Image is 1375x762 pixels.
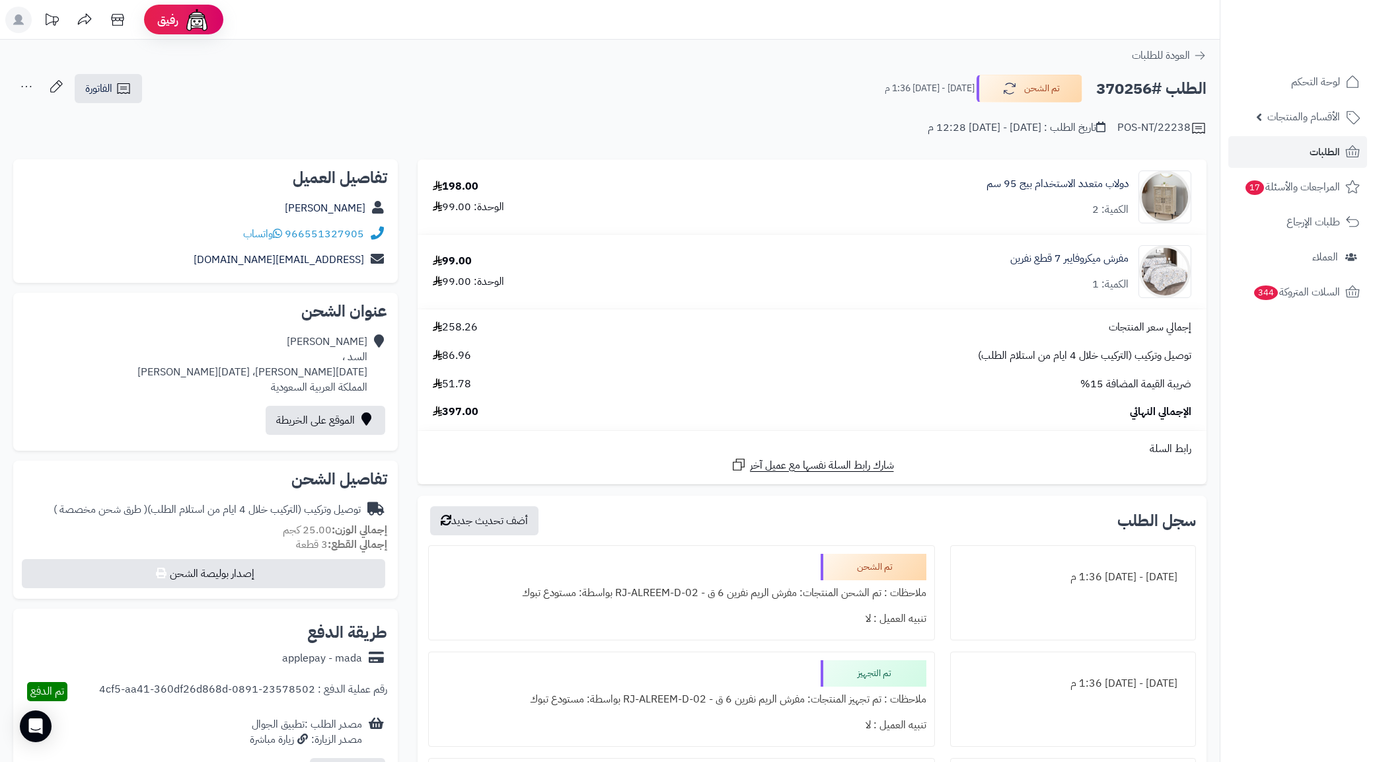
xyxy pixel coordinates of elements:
a: [PERSON_NAME] [285,200,365,216]
span: الإجمالي النهائي [1130,404,1191,420]
a: تحديثات المنصة [35,7,68,36]
small: [DATE] - [DATE] 1:36 م [885,82,975,95]
span: إجمالي سعر المنتجات [1109,320,1191,335]
div: تم الشحن [821,554,926,580]
h2: طريقة الدفع [307,625,387,640]
span: الأقسام والمنتجات [1267,108,1340,126]
small: 25.00 كجم [283,522,387,538]
div: Open Intercom Messenger [20,710,52,742]
img: 1751781766-220605010580-90x90.jpg [1139,171,1191,223]
a: الفاتورة [75,74,142,103]
span: توصيل وتركيب (التركيب خلال 4 ايام من استلام الطلب) [978,348,1191,363]
h2: عنوان الشحن [24,303,387,319]
span: الفاتورة [85,81,112,96]
small: 3 قطعة [296,537,387,552]
span: العملاء [1312,248,1338,266]
div: ملاحظات : تم تجهيز المنتجات: مفرش الريم نفرين 6 ق - RJ-ALREEM-D-02 بواسطة: مستودع تبوك [437,687,926,712]
span: شارك رابط السلة نفسها مع عميل آخر [750,458,894,473]
img: 1752907550-1-90x90.jpg [1139,245,1191,298]
div: [PERSON_NAME] السد ، [DATE][PERSON_NAME]، [DATE][PERSON_NAME] المملكة العربية السعودية [137,334,367,395]
div: تنبيه العميل : لا [437,606,926,632]
div: تاريخ الطلب : [DATE] - [DATE] 12:28 م [928,120,1105,135]
a: 966551327905 [285,226,364,242]
span: 258.26 [433,320,478,335]
div: مصدر الطلب :تطبيق الجوال [250,717,362,747]
a: الطلبات [1228,136,1367,168]
div: رابط السلة [423,441,1201,457]
h3: سجل الطلب [1117,513,1196,529]
span: 17 [1245,180,1264,195]
div: POS-NT/22238 [1117,120,1207,136]
h2: تفاصيل الشحن [24,471,387,487]
div: الكمية: 2 [1092,202,1129,217]
a: واتساب [243,226,282,242]
a: الموقع على الخريطة [266,406,385,435]
span: المراجعات والأسئلة [1244,178,1340,196]
a: طلبات الإرجاع [1228,206,1367,238]
a: مفرش ميكروفايبر 7 قطع نفرين [1010,251,1129,266]
a: دولاب متعدد الاستخدام بيج 95 سم [986,176,1129,192]
div: تم التجهيز [821,660,926,687]
img: logo-2.png [1285,32,1362,60]
a: العودة للطلبات [1132,48,1207,63]
div: الكمية: 1 [1092,277,1129,292]
span: رفيق [157,12,178,28]
img: ai-face.png [184,7,210,33]
div: تنبيه العميل : لا [437,712,926,738]
div: مصدر الزيارة: زيارة مباشرة [250,732,362,747]
a: شارك رابط السلة نفسها مع عميل آخر [731,457,894,473]
a: العملاء [1228,241,1367,273]
span: طلبات الإرجاع [1286,213,1340,231]
h2: تفاصيل العميل [24,170,387,186]
div: رقم عملية الدفع : 23578502-0891-4cf5-aa41-360df26d868d [99,682,387,701]
div: الوحدة: 99.00 [433,274,504,289]
button: تم الشحن [977,75,1082,102]
div: applepay - mada [282,651,362,666]
a: [EMAIL_ADDRESS][DOMAIN_NAME] [194,252,364,268]
span: 86.96 [433,348,471,363]
span: 397.00 [433,404,478,420]
span: العودة للطلبات [1132,48,1190,63]
span: الطلبات [1310,143,1340,161]
span: لوحة التحكم [1291,73,1340,91]
div: 198.00 [433,179,478,194]
a: لوحة التحكم [1228,66,1367,98]
a: السلات المتروكة344 [1228,276,1367,308]
h2: الطلب #370256 [1096,75,1207,102]
button: أضف تحديث جديد [430,506,539,535]
div: توصيل وتركيب (التركيب خلال 4 ايام من استلام الطلب) [54,502,361,517]
button: إصدار بوليصة الشحن [22,559,385,588]
strong: إجمالي الوزن: [332,522,387,538]
span: السلات المتروكة [1253,283,1340,301]
span: 344 [1254,286,1279,300]
strong: إجمالي القطع: [328,537,387,552]
span: ( طرق شحن مخصصة ) [54,502,147,517]
span: تم الدفع [30,683,64,699]
a: المراجعات والأسئلة17 [1228,171,1367,203]
span: ضريبة القيمة المضافة 15% [1080,377,1191,392]
div: 99.00 [433,254,472,269]
div: الوحدة: 99.00 [433,200,504,215]
div: ملاحظات : تم الشحن المنتجات: مفرش الريم نفرين 6 ق - RJ-ALREEM-D-02 بواسطة: مستودع تبوك [437,580,926,606]
div: [DATE] - [DATE] 1:36 م [959,564,1187,590]
span: 51.78 [433,377,471,392]
div: [DATE] - [DATE] 1:36 م [959,671,1187,697]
